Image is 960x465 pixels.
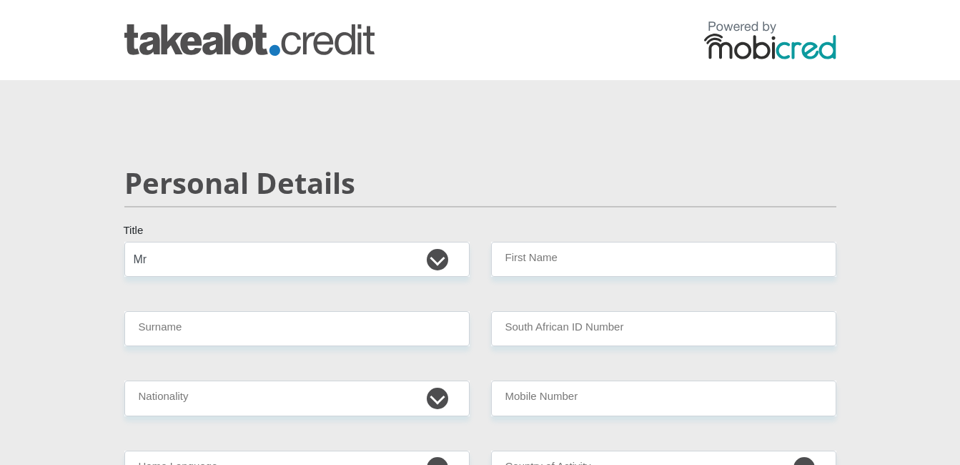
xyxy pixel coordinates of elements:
[124,311,470,346] input: Surname
[491,311,836,346] input: ID Number
[491,242,836,277] input: First Name
[491,381,836,416] input: Contact Number
[704,21,836,59] img: powered by mobicred logo
[124,166,836,200] h2: Personal Details
[124,24,375,56] img: takealot_credit logo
